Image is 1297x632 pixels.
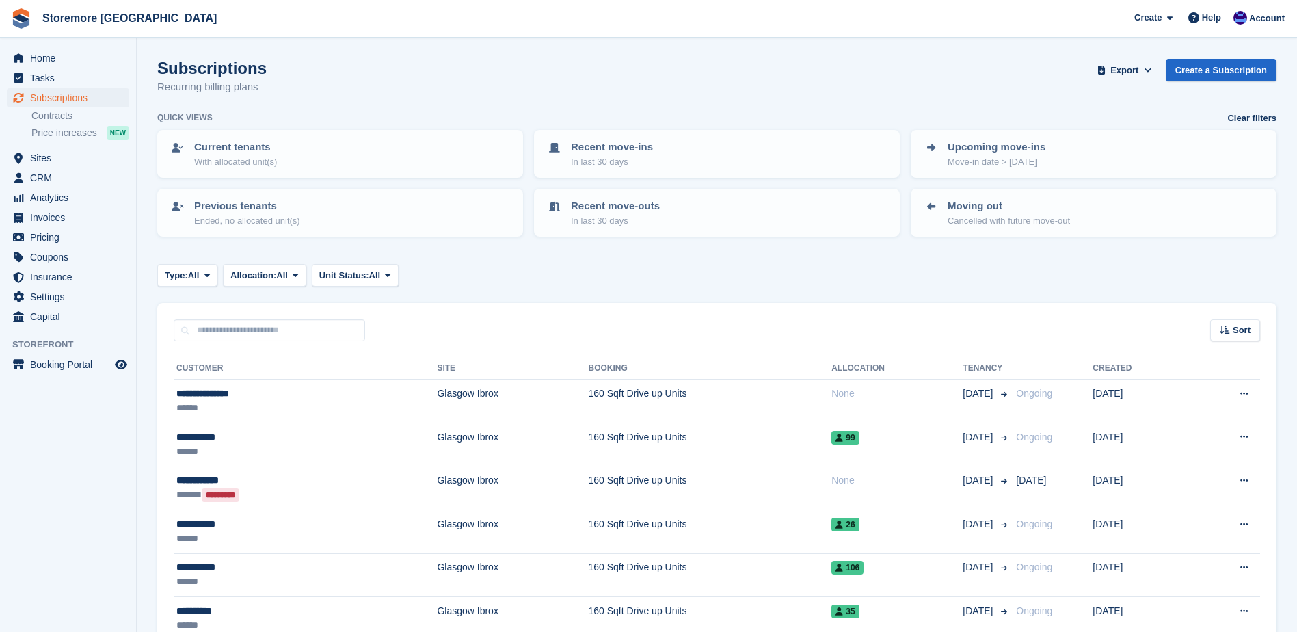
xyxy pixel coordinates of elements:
p: Recurring billing plans [157,79,267,95]
span: Sites [30,148,112,168]
span: 106 [831,561,864,575]
a: Upcoming move-ins Move-in date > [DATE] [912,131,1275,176]
span: Invoices [30,208,112,227]
a: menu [7,68,129,88]
p: Move-in date > [DATE] [948,155,1045,169]
span: Ongoing [1016,518,1052,529]
span: Settings [30,287,112,306]
a: Storemore [GEOGRAPHIC_DATA] [37,7,222,29]
a: Contracts [31,109,129,122]
span: Export [1110,64,1138,77]
p: Cancelled with future move-out [948,214,1070,228]
span: Storefront [12,338,136,352]
span: Allocation: [230,269,276,282]
a: Preview store [113,356,129,373]
span: [DATE] [963,604,995,618]
a: menu [7,168,129,187]
th: Site [437,358,588,380]
span: Insurance [30,267,112,287]
span: [DATE] [963,517,995,531]
th: Created [1093,358,1189,380]
p: Ended, no allocated unit(s) [194,214,300,228]
span: Booking Portal [30,355,112,374]
span: All [188,269,200,282]
img: stora-icon-8386f47178a22dfd0bd8f6a31ec36ba5ce8667c1dd55bd0f319d3a0aa187defe.svg [11,8,31,29]
span: 99 [831,431,859,445]
span: Coupons [30,248,112,267]
th: Customer [174,358,437,380]
a: menu [7,267,129,287]
span: Home [30,49,112,68]
a: Create a Subscription [1166,59,1276,81]
a: menu [7,49,129,68]
button: Unit Status: All [312,264,399,287]
span: [DATE] [1016,475,1046,486]
span: [DATE] [963,430,995,445]
span: [DATE] [963,560,995,575]
a: menu [7,148,129,168]
span: Unit Status: [319,269,369,282]
div: NEW [107,126,129,140]
span: CRM [30,168,112,187]
a: menu [7,248,129,267]
p: Moving out [948,198,1070,214]
span: 35 [831,605,859,618]
td: [DATE] [1093,380,1189,423]
span: All [276,269,288,282]
button: Type: All [157,264,217,287]
span: [DATE] [963,386,995,401]
td: Glasgow Ibrox [437,380,588,423]
p: Recent move-outs [571,198,660,214]
span: Pricing [30,228,112,247]
span: Create [1134,11,1162,25]
p: With allocated unit(s) [194,155,277,169]
td: [DATE] [1093,510,1189,553]
td: [DATE] [1093,466,1189,510]
a: menu [7,355,129,374]
th: Allocation [831,358,963,380]
a: menu [7,208,129,227]
p: Current tenants [194,140,277,155]
span: Sort [1233,324,1251,337]
span: All [369,269,381,282]
td: 160 Sqft Drive up Units [589,380,832,423]
a: Price increases NEW [31,125,129,140]
a: menu [7,88,129,107]
span: Help [1202,11,1221,25]
a: menu [7,188,129,207]
span: Type: [165,269,188,282]
td: 160 Sqft Drive up Units [589,510,832,553]
td: [DATE] [1093,423,1189,466]
a: menu [7,228,129,247]
span: Capital [30,307,112,326]
span: Price increases [31,127,97,140]
img: Angela [1233,11,1247,25]
th: Booking [589,358,832,380]
span: Ongoing [1016,562,1052,572]
p: Recent move-ins [571,140,653,155]
p: Previous tenants [194,198,300,214]
a: Previous tenants Ended, no allocated unit(s) [159,190,522,235]
a: Current tenants With allocated unit(s) [159,131,522,176]
td: [DATE] [1093,553,1189,597]
td: 160 Sqft Drive up Units [589,466,832,510]
h1: Subscriptions [157,59,267,77]
div: None [831,386,963,401]
span: Ongoing [1016,388,1052,399]
a: Moving out Cancelled with future move-out [912,190,1275,235]
span: [DATE] [963,473,995,488]
h6: Quick views [157,111,213,124]
a: menu [7,287,129,306]
span: Account [1249,12,1285,25]
th: Tenancy [963,358,1011,380]
td: 160 Sqft Drive up Units [589,553,832,597]
td: Glasgow Ibrox [437,423,588,466]
td: Glasgow Ibrox [437,510,588,553]
p: In last 30 days [571,214,660,228]
p: Upcoming move-ins [948,140,1045,155]
span: Ongoing [1016,432,1052,443]
a: menu [7,307,129,326]
a: Recent move-outs In last 30 days [535,190,898,235]
span: Ongoing [1016,605,1052,616]
span: Tasks [30,68,112,88]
